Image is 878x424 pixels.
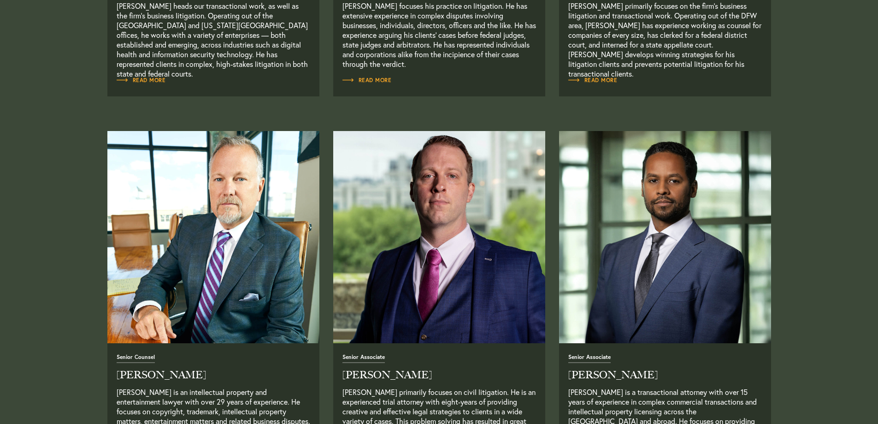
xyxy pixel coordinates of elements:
a: Read Full Bio [107,131,319,343]
span: Senior Associate [342,354,385,363]
a: Read Full Bio [342,76,392,85]
img: ac-profile-headshots-joel.jpg [559,131,771,343]
p: [PERSON_NAME] focuses his practice on litigation. He has extensive experience in complex disputes... [342,1,536,69]
p: [PERSON_NAME] heads our transactional work, as well as the firm’s business litigation. Operating ... [117,1,310,69]
span: Read More [117,78,166,83]
a: Read Full Bio [568,76,618,85]
h2: [PERSON_NAME] [117,370,310,380]
a: Read Full Bio [117,76,166,85]
img: ac-team-aaron-gankofskie.jpg [333,131,545,343]
span: Senior Associate [568,354,611,363]
span: Read More [568,78,618,83]
span: Read More [342,78,392,83]
h2: [PERSON_NAME] [342,370,536,380]
img: buck_mckinney.jpg [107,131,319,343]
span: Senior Counsel [117,354,155,363]
p: [PERSON_NAME] primarily focuses on the firm’s business litigation and transactional work. Operati... [568,1,762,69]
a: Read Full Bio [333,131,545,343]
h2: [PERSON_NAME] [568,370,762,380]
a: Read Full Bio [559,131,771,343]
